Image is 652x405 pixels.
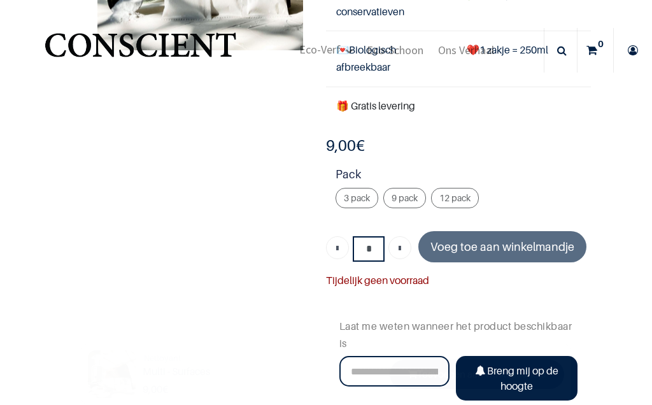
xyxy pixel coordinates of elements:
[390,360,564,389] a: Toevoegen aan winkelmandje
[144,352,181,365] a: Nettoyant
[367,43,423,57] span: Eco-Schoon
[292,27,360,73] a: Eco-Verf
[326,236,349,259] a: Verwijder een
[392,192,418,203] span: 9 pack
[336,166,591,188] strong: Pack
[144,353,181,363] span: Nettoyant
[344,192,370,203] span: 3 pack
[339,299,578,352] div: Laat me weten wanneer het product beschikbaar is
[388,236,411,259] a: Voeg één toe
[439,192,471,203] span: 12 pack
[578,28,613,73] a: 0
[595,38,607,50] sup: 0
[326,272,591,289] div: Tijdelijk geen voorraad
[143,366,339,378] h1: Multi - Surfaces
[42,25,239,76] img: Conscient.nl
[326,136,356,155] span: 9,00
[299,42,341,57] span: Eco-Verf
[336,99,415,112] font: 🎁 Gratis levering
[438,43,494,57] span: Ons Verhaal
[143,383,168,395] b: €
[88,350,136,398] img: Product Image
[42,25,239,76] a: Logo of Conscient.nl
[143,383,162,395] span: 9,00
[326,136,365,155] b: €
